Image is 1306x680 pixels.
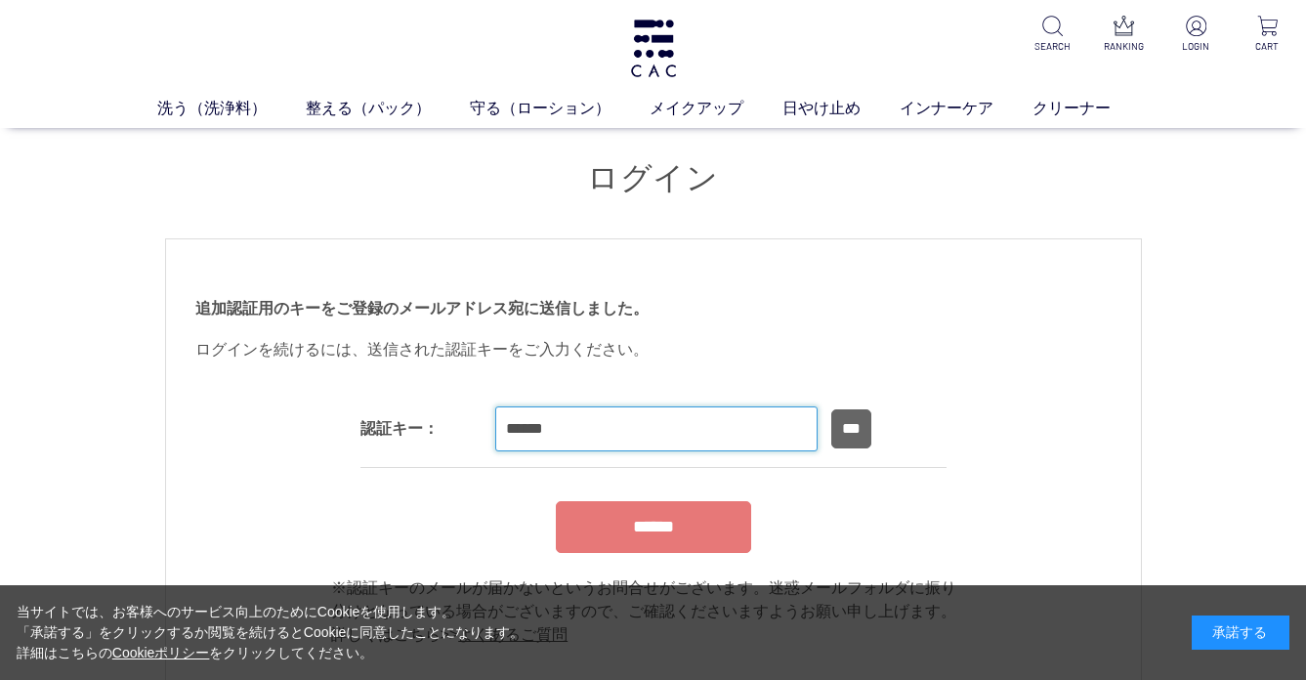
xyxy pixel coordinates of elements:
h2: 追加認証用のキーをご登録のメールアドレス宛に送信しました。 [195,298,1112,319]
a: 洗う（洗浄料） [157,97,306,120]
img: logo [628,20,679,77]
p: SEARCH [1030,39,1075,54]
a: SEARCH [1030,16,1075,54]
p: LOGIN [1172,39,1218,54]
a: Cookieポリシー [112,645,210,660]
a: 日やけ止め [782,97,900,120]
a: RANKING [1101,16,1147,54]
a: メイクアップ [650,97,782,120]
p: RANKING [1101,39,1147,54]
div: 承諾する [1192,616,1289,650]
a: 守る（ローション） [470,97,650,120]
a: クリーナー [1032,97,1150,120]
a: LOGIN [1172,16,1218,54]
a: インナーケア [900,97,1032,120]
div: ※認証キーのメールが届かないというお問合せがございます。迷惑メールフォルダに振り 分けとなっている場合がございますので、ご確認くださいますようお願い申し上げます。 詳しくはこちら>> [331,576,976,647]
p: CART [1244,39,1290,54]
a: 整える（パック） [306,97,470,120]
a: CART [1244,16,1290,54]
div: 当サイトでは、お客様へのサービス向上のためにCookieを使用します。 「承諾する」をクリックするか閲覧を続けるとCookieに同意したことになります。 詳細はこちらの をクリックしてください。 [17,602,525,663]
h1: ログイン [165,157,1142,199]
div: ログインを続けるには、送信された認証キーをご入力ください。 [195,338,1112,361]
label: 認証キー： [360,420,439,437]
